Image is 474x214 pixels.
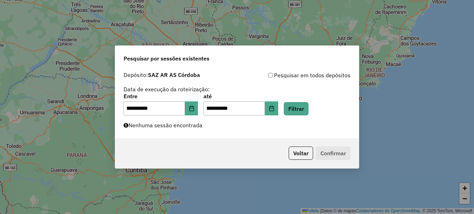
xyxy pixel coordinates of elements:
[128,122,202,129] font: Nenhuma sessão encontrada
[124,54,209,63] span: Pesquisar por sessões existentes
[203,92,278,100] label: até
[284,102,309,115] button: Filtrar
[124,71,200,79] label: Depósito:
[148,71,200,78] strong: SAZ AR AS Córdoba
[185,101,198,115] button: Elija la fecha
[289,147,313,160] button: Voltar
[124,92,198,100] label: Entre
[265,101,278,115] button: Elija la fecha
[274,71,350,79] font: Pesquisar em todos depósitos
[124,85,210,93] label: Data de execução da roteirização:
